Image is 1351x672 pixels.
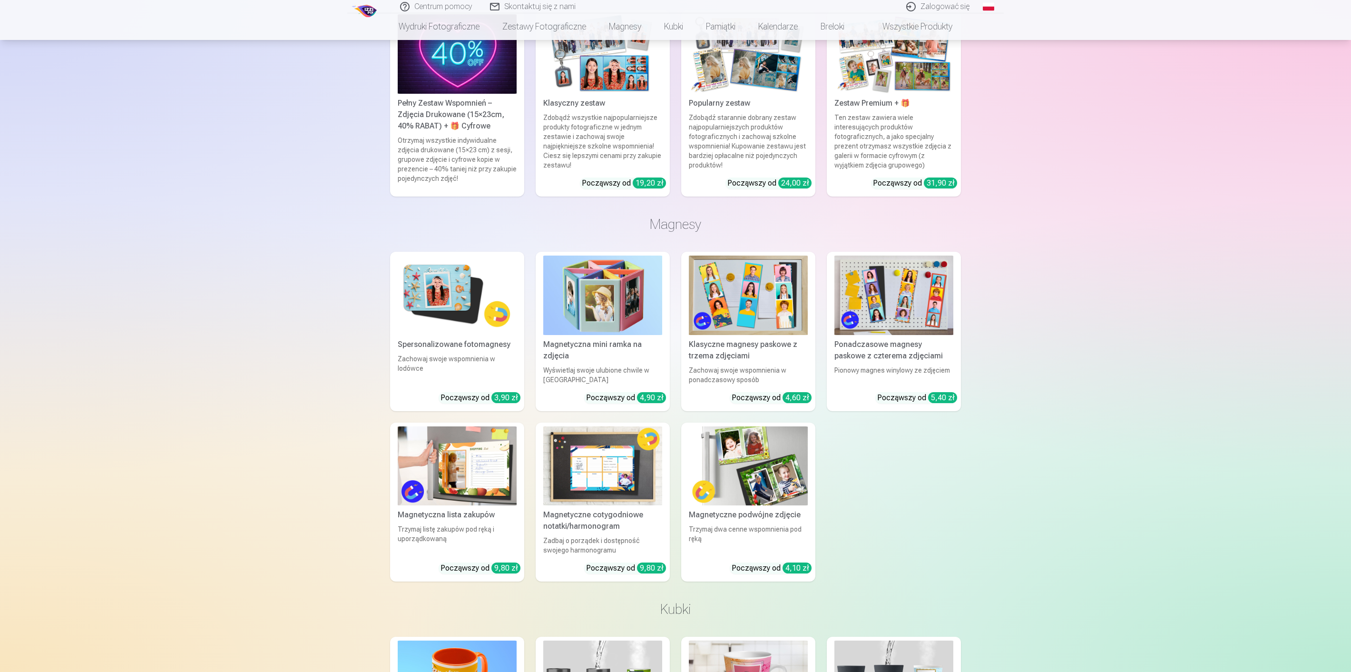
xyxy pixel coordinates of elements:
[732,563,812,574] div: Począwszy od
[539,366,666,385] div: Wyświetlaj swoje ulubione chwile w [GEOGRAPHIC_DATA]
[586,563,666,574] div: Począwszy od
[783,563,812,573] div: 4,10 zł
[809,13,856,40] a: Breloki
[689,14,808,94] img: Popularny zestaw
[831,366,957,385] div: Pionowy magnes winylowy ze zdjęciem
[398,426,517,506] img: Magnetyczna lista zakupów
[539,98,666,109] div: Klasyczny zestaw
[827,252,961,411] a: Ponadczasowe magnesy paskowe z czterema zdjęciamiPonadczasowe magnesy paskowe z czterema zdjęciam...
[394,509,520,521] div: Magnetyczna lista zakupów
[536,252,670,411] a: Magnetyczna mini ramka na zdjęciaMagnetyczna mini ramka na zdjęciaWyświetlaj swoje ulubione chwil...
[539,113,666,170] div: Zdobądź wszystkie najpopularniejsze produkty fotograficzne w jednym zestawie i zachowaj swoje naj...
[732,392,812,404] div: Począwszy od
[536,10,670,197] a: Klasyczny zestawKlasyczny zestawZdobądź wszystkie najpopularniejsze produkty fotograficzne w jedn...
[685,339,812,362] div: Klasyczne magnesy paskowe z trzema zdjęciami
[491,563,520,573] div: 9,80 zł
[685,509,812,521] div: Magnetyczne podwójne zdjęcie
[783,392,812,403] div: 4,60 zł
[539,536,666,555] div: Zadbaj o porządek i dostępność swojego harmonogramu
[543,256,662,335] img: Magnetyczna mini ramka na zdjęcia
[398,14,517,94] img: Pełny Zestaw Wspomnień – Zdjęcia Drukowane (15×23cm, 40% RABAT) + 🎁 Cyfrowe
[441,392,520,404] div: Począwszy od
[685,366,812,385] div: Zachowaj swoje wspomnienia w ponadczasowy sposób
[633,178,666,188] div: 19,20 zł
[351,4,378,20] img: /p1
[747,13,809,40] a: Kalendarze
[491,13,597,40] a: Zestawy fotograficzne
[681,10,815,197] a: Popularny zestawPopularny zestawZdobądź starannie dobrany zestaw najpopularniejszych produktów fo...
[441,563,520,574] div: Począwszy od
[685,113,812,170] div: Zdobądź starannie dobrany zestaw najpopularniejszych produktów fotograficznych i zachowaj szkolne...
[928,392,957,403] div: 5,40 zł
[543,14,662,94] img: Klasyczny zestaw
[394,354,520,385] div: Zachowaj swoje wspomnienia w lodówce
[831,339,957,362] div: Ponadczasowe magnesy paskowe z czterema zdjęciami
[398,256,517,335] img: Spersonalizowane fotomagnesy
[637,563,666,573] div: 9,80 zł
[586,392,666,404] div: Począwszy od
[727,178,812,189] div: Począwszy od
[390,252,524,411] a: Spersonalizowane fotomagnesySpersonalizowane fotomagnesyZachowaj swoje wspomnienia w lodówcePoczą...
[877,392,957,404] div: Począwszy od
[394,339,520,350] div: Spersonalizowane fotomagnesy
[873,178,957,189] div: Począwszy od
[637,392,666,403] div: 4,90 zł
[491,392,520,403] div: 3,90 zł
[924,178,957,188] div: 31,90 zł
[394,98,520,132] div: Pełny Zestaw Wspomnień – Zdjęcia Drukowane (15×23cm, 40% RABAT) + 🎁 Cyfrowe
[778,178,812,188] div: 24,00 zł
[539,339,666,362] div: Magnetyczna mini ramka na zdjęcia
[539,509,666,532] div: Magnetyczne cotygodniowe notatki/harmonogram
[390,423,524,582] a: Magnetyczna lista zakupówMagnetyczna lista zakupówTrzymaj listę zakupów pod ręką i uporządkowanąP...
[831,113,957,170] div: Ten zestaw zawiera wiele interesujących produktów fotograficznych, a jako specjalny prezent otrzy...
[387,13,491,40] a: Wydruki fotograficzne
[597,13,653,40] a: Magnesy
[390,10,524,197] a: Pełny Zestaw Wspomnień – Zdjęcia Drukowane (15×23cm, 40% RABAT) + 🎁 CyfrowePełny Zestaw Wspomnień...
[394,524,520,555] div: Trzymaj listę zakupów pod ręką i uporządkowaną
[827,10,961,197] a: Zestaw Premium + 🎁 Zestaw Premium + 🎁Ten zestaw zawiera wiele interesujących produktów fotografic...
[543,426,662,506] img: Magnetyczne cotygodniowe notatki/harmonogram
[681,423,815,582] a: Magnetyczne podwójne zdjęcieMagnetyczne podwójne zdjęcieTrzymaj dwa cenne wspomnienia pod rękąPoc...
[681,252,815,411] a: Klasyczne magnesy paskowe z trzema zdjęciamiKlasyczne magnesy paskowe z trzema zdjęciamiZachowaj ...
[689,256,808,335] img: Klasyczne magnesy paskowe z trzema zdjęciami
[856,13,964,40] a: Wszystkie produkty
[834,256,953,335] img: Ponadczasowe magnesy paskowe z czterema zdjęciami
[831,98,957,109] div: Zestaw Premium + 🎁
[689,426,808,506] img: Magnetyczne podwójne zdjęcie
[398,216,953,233] h3: Magnesy
[653,13,695,40] a: Kubki
[685,98,812,109] div: Popularny zestaw
[695,13,747,40] a: Pamiątki
[685,524,812,555] div: Trzymaj dwa cenne wspomnienia pod ręką
[398,601,953,618] h3: Kubki
[536,423,670,582] a: Magnetyczne cotygodniowe notatki/harmonogramMagnetyczne cotygodniowe notatki/harmonogramZadbaj o ...
[834,14,953,94] img: Zestaw Premium + 🎁
[582,178,666,189] div: Począwszy od
[394,136,520,193] div: Otrzymaj wszystkie indywidualne zdjęcia drukowane (15×23 cm) z sesji, grupowe zdjęcie i cyfrowe k...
